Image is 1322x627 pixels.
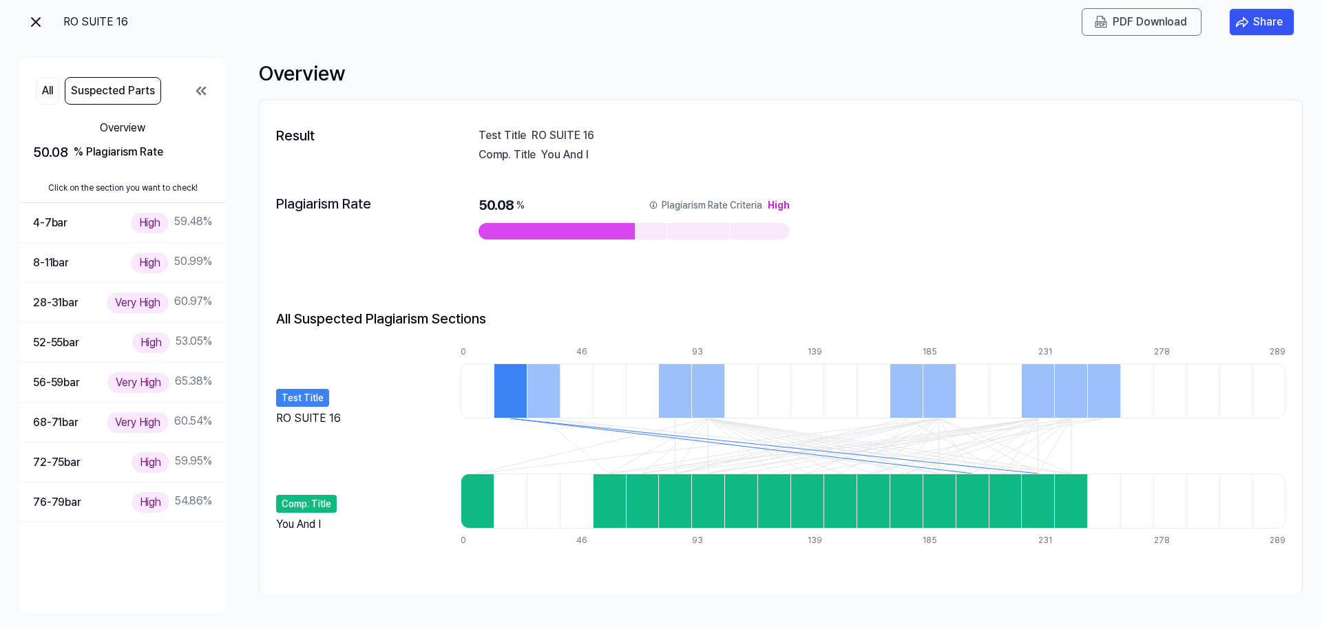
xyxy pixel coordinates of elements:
[28,14,44,30] img: exit
[648,195,790,215] button: Plagiarism Rate CriteriaHigh
[19,173,226,203] div: Click on the section you want to check!
[19,110,226,173] button: Overview50.08 % Plagiarism Rate
[63,14,201,30] div: RO SUITE 16
[107,412,212,432] div: 60.54 %
[107,372,169,392] div: Very High
[1270,534,1286,546] div: 289
[74,144,163,160] div: % Plagiarism Rate
[923,346,956,358] div: 185
[1092,14,1190,30] button: PDF Download
[576,346,609,358] div: 46
[65,77,161,105] button: Suspected Parts
[33,120,212,136] div: Overview
[576,534,609,546] div: 46
[768,195,790,215] div: High
[33,454,81,471] div: 72-75 bar
[107,293,212,312] div: 60.97 %
[1253,13,1283,31] div: Share
[692,534,725,546] div: 93
[1229,8,1294,36] button: Share
[107,293,169,312] div: Very High
[33,254,69,272] div: 8-11 bar
[479,128,526,142] div: Test Title
[131,213,212,233] div: 59.48 %
[131,253,169,273] div: High
[132,492,169,512] div: High
[107,372,212,392] div: 65.38 %
[1270,346,1286,358] div: 289
[479,147,536,161] div: Comp. Title
[1154,346,1187,358] div: 278
[692,346,725,358] div: 93
[33,493,81,511] div: 76-79 bar
[131,253,212,273] div: 50.99 %
[276,195,412,213] div: Plagiarism Rate
[107,412,169,432] div: Very High
[276,308,486,329] h2: All Suspected Plagiarism Sections
[36,77,59,105] button: All
[33,294,78,312] div: 28-31 bar
[276,516,321,533] div: You And I
[33,214,67,232] div: 4-7 bar
[276,389,329,407] div: Test Title
[33,414,78,432] div: 68-71 bar
[132,492,212,512] div: 54.86 %
[923,534,956,546] div: 185
[1154,534,1187,546] div: 278
[276,410,341,423] div: RO SUITE 16
[1095,16,1107,28] img: PDF Download
[1113,13,1187,31] div: PDF Download
[648,200,659,211] img: information
[33,334,79,352] div: 52-55 bar
[1038,346,1071,358] div: 231
[276,495,337,513] div: Comp. Title
[33,374,80,392] div: 56-59 bar
[541,147,1286,161] div: You And I
[532,128,1286,142] div: RO SUITE 16
[808,534,841,546] div: 139
[516,195,525,215] div: %
[132,452,169,472] div: High
[132,332,170,352] div: High
[33,142,212,162] div: 50.08
[662,195,762,215] div: Plagiarism Rate Criteria
[1038,534,1071,546] div: 231
[259,58,1303,89] div: Overview
[808,346,841,358] div: 139
[132,332,212,352] div: 53.05 %
[461,346,494,358] div: 0
[131,213,169,233] div: High
[132,452,212,472] div: 59.95 %
[1235,15,1249,29] img: share
[461,534,494,546] div: 0
[479,195,790,215] div: 50.08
